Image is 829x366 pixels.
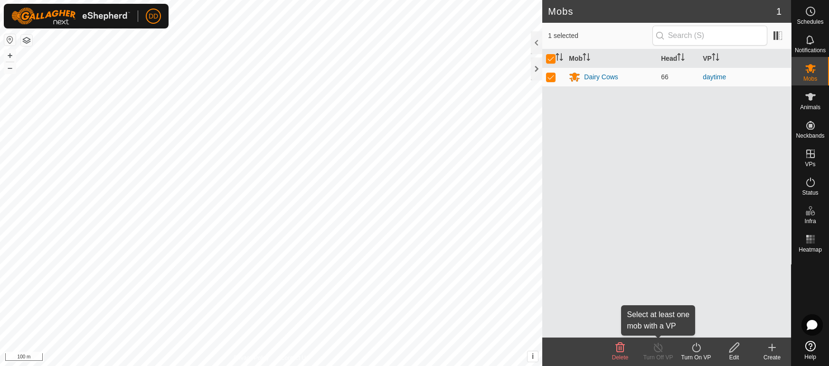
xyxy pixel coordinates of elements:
[21,35,32,46] button: Map Layers
[528,351,538,362] button: i
[677,353,715,362] div: Turn On VP
[565,49,657,68] th: Mob
[149,11,158,21] span: DD
[804,218,816,224] span: Infra
[652,26,767,46] input: Search (S)
[4,34,16,46] button: Reset Map
[234,354,269,362] a: Privacy Policy
[753,353,791,362] div: Create
[799,247,822,253] span: Heatmap
[584,72,618,82] div: Dairy Cows
[800,104,820,110] span: Animals
[699,49,791,68] th: VP
[281,354,309,362] a: Contact Us
[797,19,823,25] span: Schedules
[796,133,824,139] span: Neckbands
[703,73,726,81] a: daytime
[802,190,818,196] span: Status
[803,76,817,82] span: Mobs
[805,161,815,167] span: VPs
[804,354,816,360] span: Help
[791,337,829,364] a: Help
[639,353,677,362] div: Turn Off VP
[556,55,563,62] p-sorticon: Activate to sort
[548,31,652,41] span: 1 selected
[795,47,826,53] span: Notifications
[583,55,590,62] p-sorticon: Activate to sort
[612,354,629,361] span: Delete
[548,6,776,17] h2: Mobs
[677,55,685,62] p-sorticon: Activate to sort
[776,4,782,19] span: 1
[657,49,699,68] th: Head
[661,73,669,81] span: 66
[712,55,719,62] p-sorticon: Activate to sort
[4,62,16,74] button: –
[715,353,753,362] div: Edit
[11,8,130,25] img: Gallagher Logo
[532,352,534,360] span: i
[4,50,16,61] button: +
